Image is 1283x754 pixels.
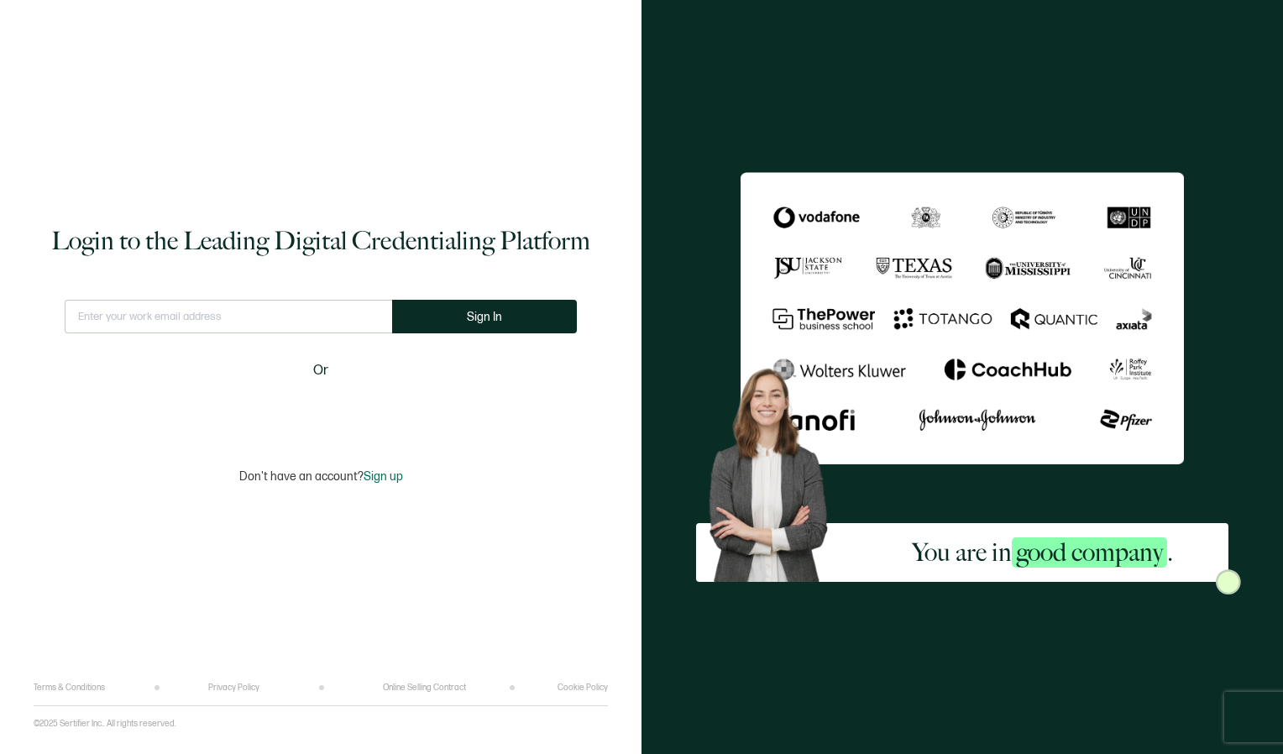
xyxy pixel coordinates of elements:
[364,469,403,484] span: Sign up
[208,683,259,693] a: Privacy Policy
[313,360,328,381] span: Or
[1012,537,1167,568] span: good company
[216,392,426,429] iframe: Sign in with Google Button
[34,683,105,693] a: Terms & Conditions
[392,300,577,333] button: Sign In
[239,469,403,484] p: Don't have an account?
[383,683,466,693] a: Online Selling Contract
[65,300,392,333] input: Enter your work email address
[34,719,176,729] p: ©2025 Sertifier Inc.. All rights reserved.
[1216,569,1241,594] img: Sertifier Login
[558,683,608,693] a: Cookie Policy
[467,311,502,323] span: Sign In
[51,224,590,258] h1: Login to the Leading Digital Credentialing Platform
[741,172,1184,464] img: Sertifier Login - You are in <span class="strong-h">good company</span>.
[912,536,1173,569] h2: You are in .
[696,358,856,582] img: Sertifier Login - You are in <span class="strong-h">good company</span>. Hero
